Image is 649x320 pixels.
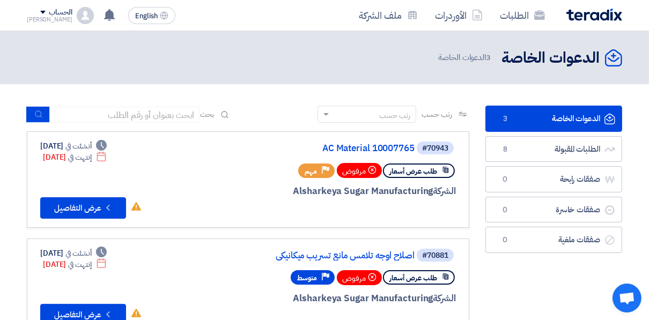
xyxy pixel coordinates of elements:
span: 3 [499,114,512,124]
span: رتب حسب [422,109,452,120]
span: بحث [200,109,214,120]
a: صفقات خاسرة0 [485,197,622,223]
a: صفقات ملغية0 [485,227,622,253]
span: الشركة [433,292,456,305]
button: عرض التفاصيل [40,197,126,219]
button: English [128,7,175,24]
span: 0 [499,235,512,245]
div: [PERSON_NAME] [27,17,72,23]
span: الشركة [433,184,456,198]
input: ابحث بعنوان أو رقم الطلب [50,107,200,123]
span: 3 [486,51,491,63]
span: طلب عرض أسعار [389,273,437,283]
div: [DATE] [40,140,107,152]
h2: الدعوات الخاصة [501,48,600,69]
a: الدعوات الخاصة3 [485,106,622,132]
div: Alsharkeya Sugar Manufacturing [198,184,456,198]
a: ملف الشركة [350,3,426,28]
span: إنتهت في [68,152,91,163]
a: اصلاح اوجه تلامس مانع تسريب ميكانيكي [200,251,415,261]
div: #70881 [422,252,448,259]
div: #70943 [422,145,448,152]
a: صفقات رابحة0 [485,166,622,192]
span: الدعوات الخاصة [438,51,493,64]
img: Teradix logo [566,9,622,21]
div: [DATE] [43,259,107,270]
span: متوسط [297,273,317,283]
span: English [135,12,158,20]
div: [DATE] [40,248,107,259]
div: مرفوض [337,270,382,285]
a: الأوردرات [426,3,491,28]
a: AC Material 10007765 [200,144,415,153]
span: 0 [499,205,512,215]
a: الطلبات [491,3,554,28]
img: profile_test.png [77,7,94,24]
span: 8 [499,144,512,155]
span: إنتهت في [68,259,91,270]
div: الحساب [49,8,72,17]
a: الطلبات المقبولة8 [485,136,622,162]
a: Open chat [613,284,641,312]
span: طلب عرض أسعار [389,166,437,176]
div: Alsharkeya Sugar Manufacturing [198,292,456,306]
div: [DATE] [43,152,107,163]
div: مرفوض [337,163,382,178]
span: أنشئت في [65,248,91,259]
span: أنشئت في [65,140,91,152]
span: مهم [305,166,317,176]
span: 0 [499,174,512,185]
div: رتب حسب [379,110,410,121]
